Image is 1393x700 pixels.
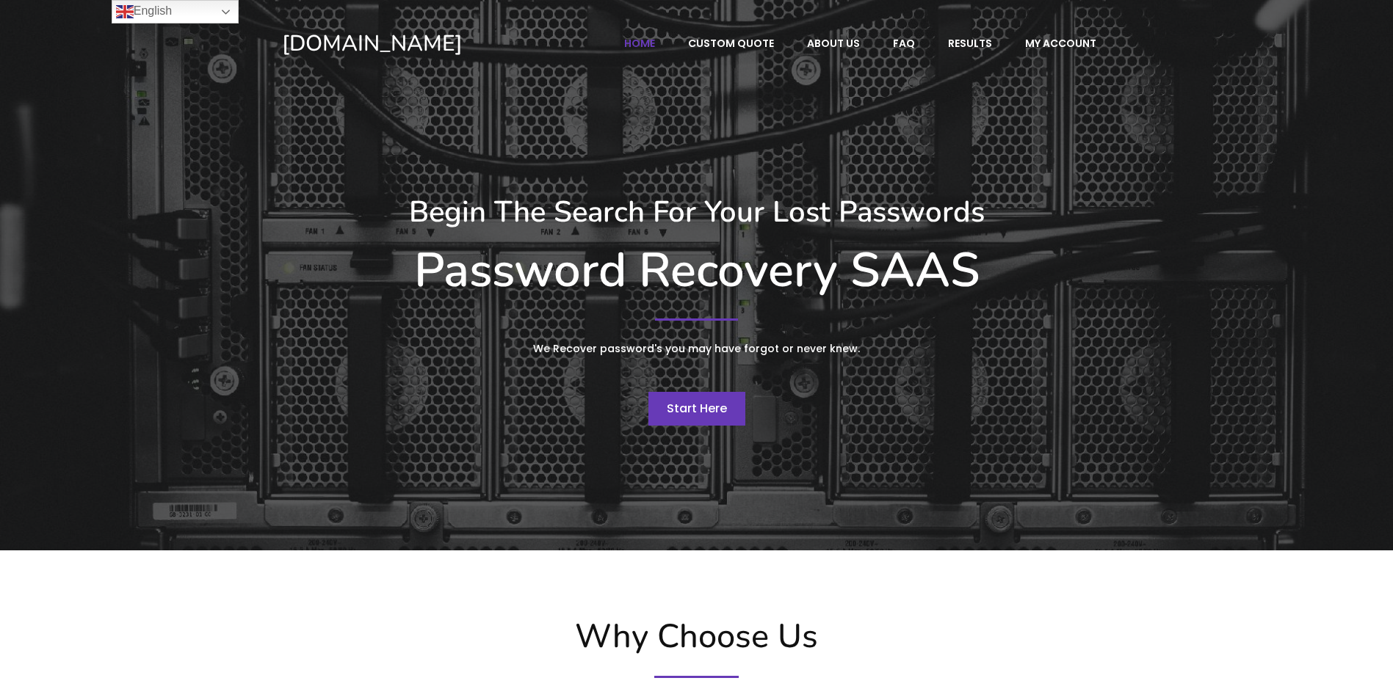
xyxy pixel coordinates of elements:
span: FAQ [893,37,915,50]
h3: Begin The Search For Your Lost Passwords [282,194,1112,230]
span: About Us [807,37,860,50]
span: Start Here [667,400,727,417]
a: Results [933,29,1007,57]
a: About Us [792,29,875,57]
a: Custom Quote [673,29,789,57]
p: We Recover password's you may have forgot or never knew. [421,340,972,358]
h2: Why Choose Us [275,617,1119,657]
h1: Password Recovery SAAS [282,242,1112,299]
a: [DOMAIN_NAME] [282,29,563,58]
span: Custom Quote [688,37,774,50]
span: My account [1025,37,1096,50]
a: Home [609,29,670,57]
a: Start Here [648,392,745,426]
a: My account [1010,29,1112,57]
img: en [116,3,134,21]
span: Results [948,37,992,50]
span: Home [624,37,655,50]
a: FAQ [878,29,930,57]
